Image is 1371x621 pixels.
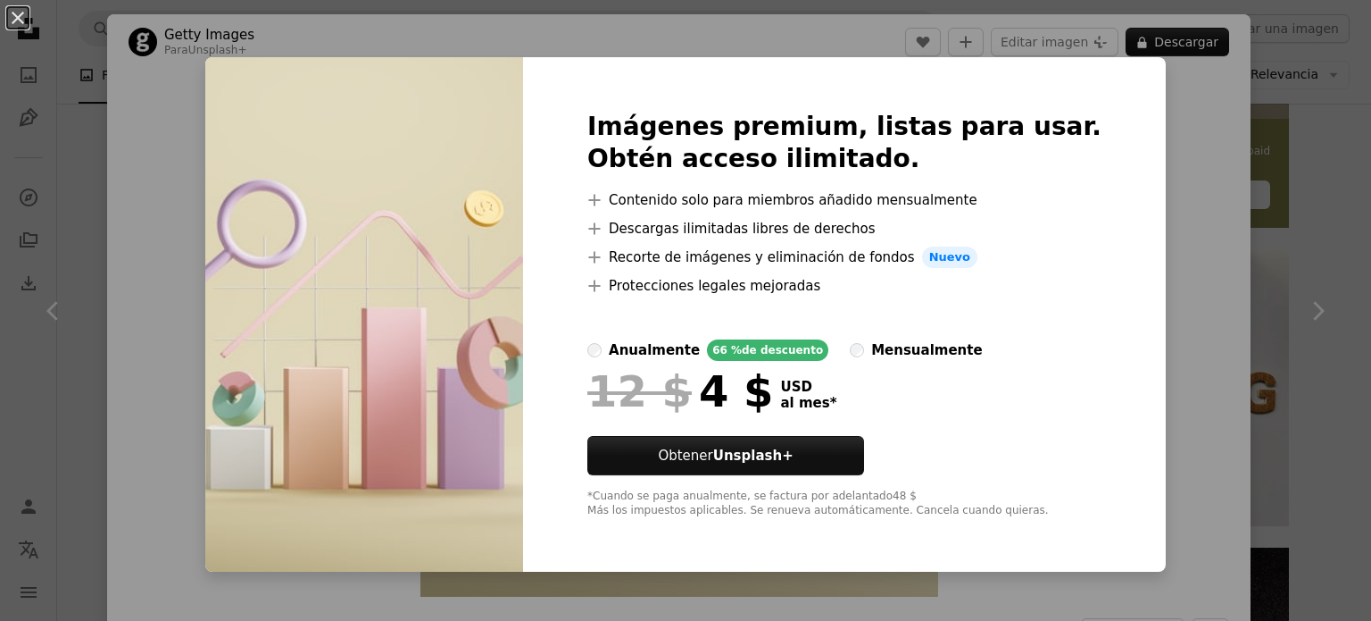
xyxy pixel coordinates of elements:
[587,189,1101,211] li: Contenido solo para miembros añadido mensualmente
[587,218,1101,239] li: Descargas ilimitadas libres de derechos
[587,343,602,357] input: anualmente66 %de descuento
[587,490,1101,518] div: *Cuando se paga anualmente, se factura por adelantado 48 $ Más los impuestos aplicables. Se renue...
[587,368,773,415] div: 4 $
[587,436,864,475] button: ObtenerUnsplash+
[587,275,1101,297] li: Protecciones legales mejoradas
[587,111,1101,175] h2: Imágenes premium, listas para usar. Obtén acceso ilimitado.
[850,343,864,357] input: mensualmente
[587,368,692,415] span: 12 $
[780,395,836,411] span: al mes *
[780,379,836,395] span: USD
[609,340,700,361] div: anualmente
[871,340,982,361] div: mensualmente
[587,247,1101,268] li: Recorte de imágenes y eliminación de fondos
[205,57,523,572] img: premium_photo-1681487810054-4bced4f73e24
[713,448,794,464] strong: Unsplash+
[707,340,828,361] div: 66 % de descuento
[922,247,977,268] span: Nuevo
